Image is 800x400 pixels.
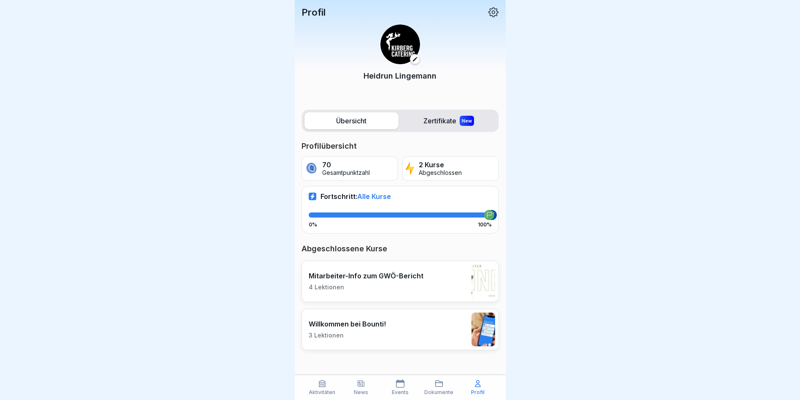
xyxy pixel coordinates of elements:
div: New [460,116,474,126]
p: Mitarbeiter-Info zum GWÖ-Bericht [309,272,423,280]
img: xh3bnih80d1pxcetv9zsuevg.png [471,313,495,346]
label: Übersicht [304,112,399,129]
img: cbgah4ktzd3wiqnyiue5lell.png [471,264,495,298]
p: Profilübersicht [302,141,499,151]
p: Abgeschlossene Kurse [302,244,499,254]
p: 0% [309,222,317,228]
p: 100% [478,222,492,228]
p: Willkommen bei Bounti! [309,320,386,328]
span: Alle Kurse [357,192,391,201]
p: News [354,389,368,395]
p: Fortschritt: [321,192,391,201]
a: Willkommen bei Bounti!3 Lektionen [302,309,499,350]
img: ewxb9rjzulw9ace2na8lwzf2.png [380,24,420,64]
p: 4 Lektionen [309,283,423,291]
a: Mitarbeiter-Info zum GWÖ-Bericht4 Lektionen [302,261,499,302]
p: 70 [322,161,370,169]
img: lightning.svg [405,161,415,176]
p: Dokumente [424,389,453,395]
p: Profil [471,389,485,395]
p: Profil [302,7,326,18]
p: Heidrun Lingemann [364,70,436,82]
p: Aktivitäten [309,389,335,395]
p: Events [392,389,409,395]
label: Zertifikate [402,112,496,129]
p: Gesamtpunktzahl [322,169,370,177]
p: 3 Lektionen [309,332,386,339]
p: 2 Kurse [419,161,462,169]
img: coin.svg [304,161,318,176]
p: Abgeschlossen [419,169,462,177]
